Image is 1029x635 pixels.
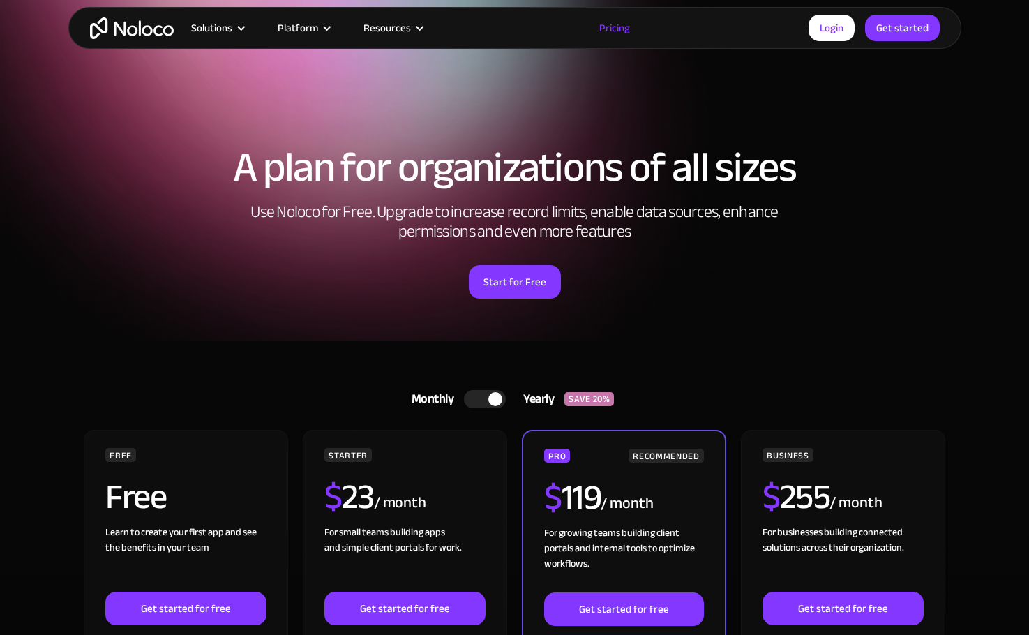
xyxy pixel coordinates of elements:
div: Solutions [174,19,260,37]
div: SAVE 20% [564,392,614,406]
div: Monthly [394,389,465,410]
div: FREE [105,448,136,462]
a: Get started for free [324,592,485,625]
div: / month [601,493,653,515]
a: Login [809,15,855,41]
a: Pricing [582,19,647,37]
span: $ [324,464,342,530]
h2: 23 [324,479,374,514]
div: RECOMMENDED [629,449,703,463]
div: For small teams building apps and simple client portals for work. ‍ [324,525,485,592]
a: home [90,17,174,39]
h2: Use Noloco for Free. Upgrade to increase record limits, enable data sources, enhance permissions ... [236,202,794,241]
div: Resources [363,19,411,37]
div: Platform [260,19,346,37]
div: Solutions [191,19,232,37]
a: Get started for free [105,592,266,625]
div: STARTER [324,448,371,462]
div: / month [829,492,882,514]
div: BUSINESS [763,448,813,462]
div: PRO [544,449,570,463]
div: For growing teams building client portals and internal tools to optimize workflows. [544,525,703,592]
div: Yearly [506,389,564,410]
div: Platform [278,19,318,37]
div: / month [374,492,426,514]
span: $ [763,464,780,530]
span: $ [544,465,562,530]
h2: 119 [544,480,601,515]
a: Get started for free [544,592,703,626]
a: Start for Free [469,265,561,299]
h1: A plan for organizations of all sizes [82,147,947,188]
a: Get started [865,15,940,41]
a: Get started for free [763,592,923,625]
h2: 255 [763,479,829,514]
h2: Free [105,479,166,514]
div: Learn to create your first app and see the benefits in your team ‍ [105,525,266,592]
div: Resources [346,19,439,37]
div: For businesses building connected solutions across their organization. ‍ [763,525,923,592]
